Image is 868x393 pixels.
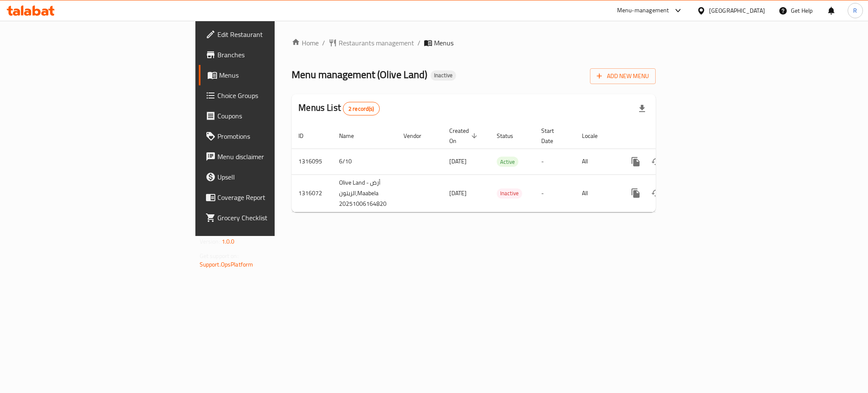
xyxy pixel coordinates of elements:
a: Coverage Report [199,187,340,208]
a: Grocery Checklist [199,208,340,228]
span: Inactive [497,188,522,198]
span: Vendor [403,131,432,141]
a: Menus [199,65,340,85]
span: Start Date [541,126,565,146]
span: Name [339,131,365,141]
div: Export file [632,98,652,119]
span: Active [497,157,518,167]
a: Promotions [199,126,340,146]
div: Inactive [431,70,456,81]
span: Menu management ( Olive Land ) [292,65,427,84]
a: Support.OpsPlatform [200,259,253,270]
span: [DATE] [449,156,467,167]
span: [DATE] [449,188,467,199]
span: Inactive [431,72,456,79]
button: more [626,183,646,203]
span: Choice Groups [217,90,334,101]
h2: Menus List [298,101,379,115]
span: Status [497,131,524,141]
span: Promotions [217,131,334,141]
a: Branches [199,45,340,65]
span: 2 record(s) [343,105,379,113]
button: Change Status [646,183,666,203]
a: Restaurants management [328,38,414,48]
button: Add New Menu [590,68,656,84]
span: Add New Menu [597,71,649,81]
th: Actions [619,123,714,149]
span: Coupons [217,111,334,121]
td: - [534,149,575,174]
span: Menu disclaimer [217,152,334,162]
li: / [417,38,420,48]
span: Locale [582,131,609,141]
span: Created On [449,126,480,146]
button: more [626,152,646,172]
span: Menus [434,38,453,48]
span: Grocery Checklist [217,213,334,223]
span: Version: [200,236,220,247]
a: Menu disclaimer [199,146,340,167]
td: - [534,174,575,212]
a: Coupons [199,106,340,126]
span: 1.0.0 [222,236,235,247]
a: Choice Groups [199,85,340,106]
td: All [575,174,619,212]
div: Active [497,157,518,167]
span: R [853,6,857,15]
span: Get support on: [200,250,239,261]
td: 6/10 [332,149,397,174]
button: Change Status [646,152,666,172]
div: Menu-management [617,6,669,16]
span: ID [298,131,314,141]
span: Coverage Report [217,192,334,202]
table: enhanced table [292,123,714,212]
span: Menus [219,70,334,80]
nav: breadcrumb [292,38,656,48]
td: All [575,149,619,174]
a: Edit Restaurant [199,24,340,45]
span: Restaurants management [339,38,414,48]
span: Upsell [217,172,334,182]
span: Edit Restaurant [217,29,334,39]
span: Branches [217,50,334,60]
a: Upsell [199,167,340,187]
div: [GEOGRAPHIC_DATA] [709,6,765,15]
div: Total records count [343,102,380,115]
td: Olive Land - أرض الزيتون,Maabela 20251006164820 [332,174,397,212]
